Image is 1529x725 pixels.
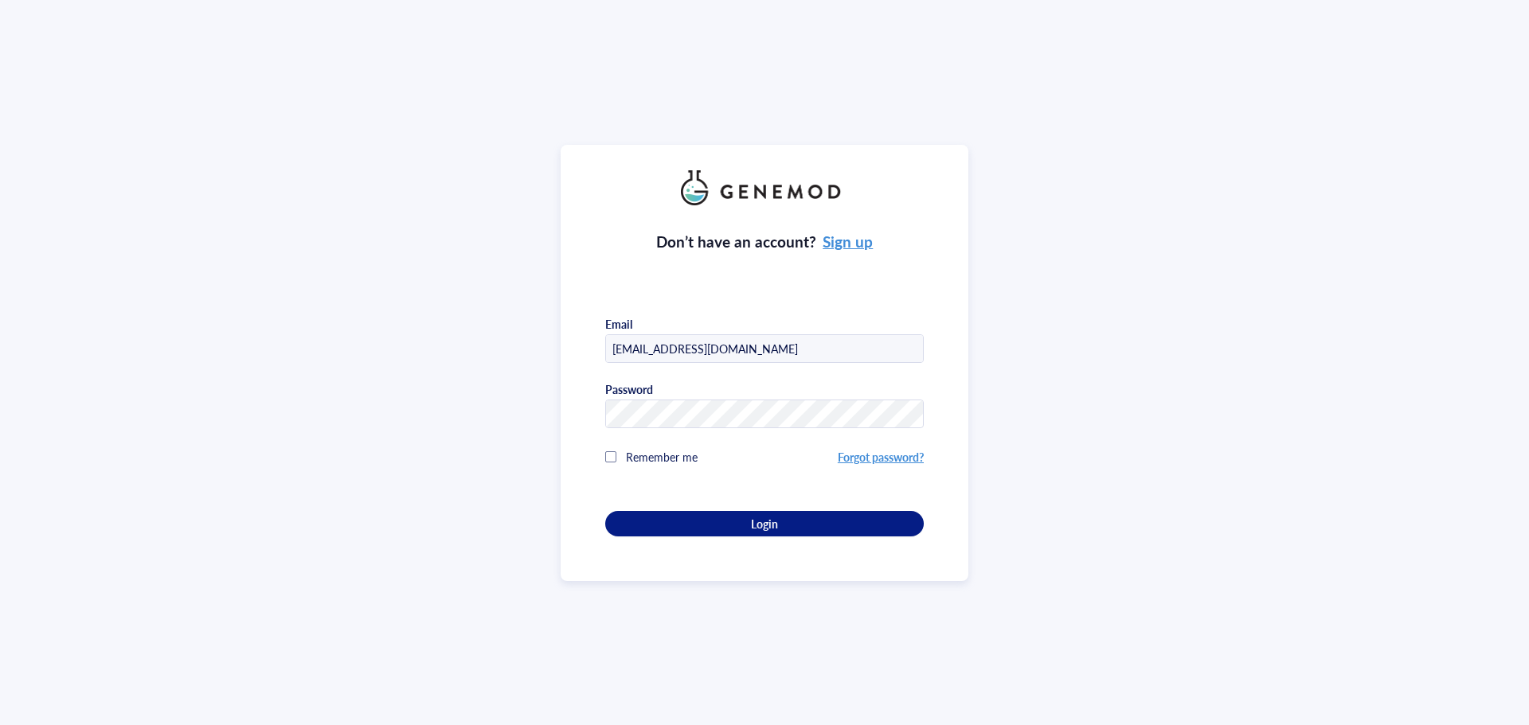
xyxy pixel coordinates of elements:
[605,511,924,536] button: Login
[605,382,653,396] div: Password
[823,231,873,252] a: Sign up
[751,516,778,531] span: Login
[656,231,874,253] div: Don’t have an account?
[681,170,848,205] img: genemod_logo_light-BcqUzbGq.png
[626,449,698,465] span: Remember me
[838,449,924,465] a: Forgot password?
[605,317,632,331] div: Email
